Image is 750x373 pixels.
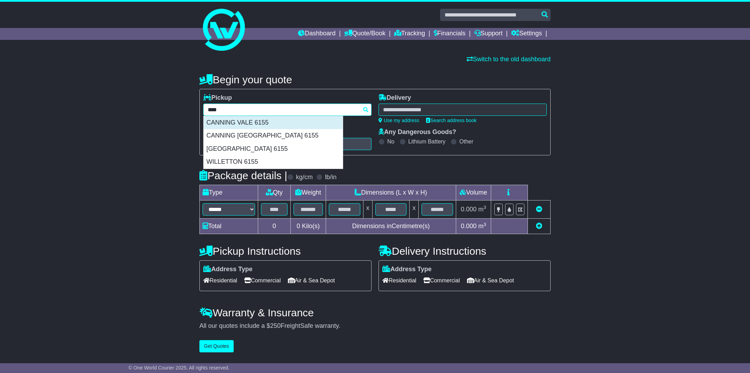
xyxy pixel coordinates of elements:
[467,275,514,286] span: Air & Sea Depot
[204,116,343,129] div: CANNING VALE 6155
[244,275,281,286] span: Commercial
[394,28,425,40] a: Tracking
[258,185,291,200] td: Qty
[378,94,411,102] label: Delivery
[478,206,486,213] span: m
[297,223,300,230] span: 0
[200,219,258,234] td: Total
[536,223,542,230] a: Add new item
[270,322,281,329] span: 250
[378,245,551,257] h4: Delivery Instructions
[387,138,394,145] label: No
[128,365,229,371] span: © One World Courier 2025. All rights reserved.
[478,223,486,230] span: m
[483,205,486,210] sup: 3
[483,222,486,227] sup: 3
[200,185,258,200] td: Type
[203,104,372,116] typeahead: Please provide city
[326,185,456,200] td: Dimensions (L x W x H)
[326,219,456,234] td: Dimensions in Centimetre(s)
[423,275,460,286] span: Commercial
[461,206,476,213] span: 0.000
[410,200,419,219] td: x
[258,219,291,234] td: 0
[344,28,385,40] a: Quote/Book
[456,185,491,200] td: Volume
[199,322,551,330] div: All our quotes include a $ FreightSafe warranty.
[199,74,551,85] h4: Begin your quote
[298,28,335,40] a: Dashboard
[199,307,551,318] h4: Warranty & Insurance
[199,170,287,181] h4: Package details |
[378,128,456,136] label: Any Dangerous Goods?
[536,206,542,213] a: Remove this item
[204,155,343,169] div: WILLETTON 6155
[474,28,503,40] a: Support
[325,174,337,181] label: lb/in
[291,219,326,234] td: Kilo(s)
[378,118,419,123] a: Use my address
[467,56,551,63] a: Switch to the old dashboard
[426,118,476,123] a: Search address book
[461,223,476,230] span: 0.000
[203,266,253,273] label: Address Type
[511,28,542,40] a: Settings
[203,275,237,286] span: Residential
[291,185,326,200] td: Weight
[204,129,343,142] div: CANNING [GEOGRAPHIC_DATA] 6155
[434,28,466,40] a: Financials
[382,275,416,286] span: Residential
[203,94,232,102] label: Pickup
[382,266,432,273] label: Address Type
[363,200,372,219] td: x
[288,275,335,286] span: Air & Sea Depot
[408,138,446,145] label: Lithium Battery
[199,245,372,257] h4: Pickup Instructions
[459,138,473,145] label: Other
[204,142,343,156] div: [GEOGRAPHIC_DATA] 6155
[199,340,234,352] button: Get Quotes
[296,174,313,181] label: kg/cm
